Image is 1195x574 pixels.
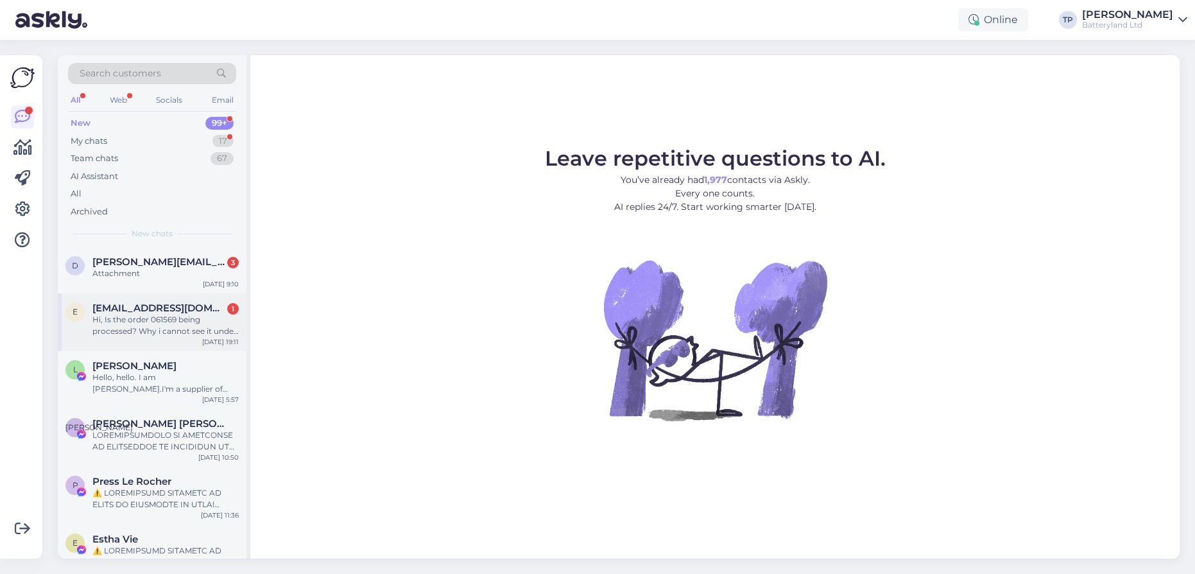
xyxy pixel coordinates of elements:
span: Л. Ирина [92,418,226,430]
div: [DATE] 5:57 [202,395,239,404]
div: ⚠️ LOREMIPSUMD SITAMETC AD ELITS DO EIUSMODTE IN UTLA! Etdolor magnaaliq enimadminim veniamq nost... [92,545,239,568]
span: E [73,538,78,548]
span: Leave repetitive questions to AI. [545,146,886,171]
div: Hello, hello. I am [PERSON_NAME].I'm a supplier of OEM power adapters from [GEOGRAPHIC_DATA], [GE... [92,372,239,395]
span: L [73,365,78,374]
div: [DATE] 19:11 [202,337,239,347]
div: Archived [71,205,108,218]
div: Attachment [92,268,239,279]
span: eduardharsing@yahoo.com [92,302,226,314]
div: All [71,187,82,200]
div: My chats [71,135,107,148]
span: d [72,261,78,270]
div: [DATE] 10:50 [198,453,239,462]
div: Email [209,92,236,109]
div: 99+ [205,117,234,130]
b: 1,977 [704,174,727,186]
img: Askly Logo [10,65,35,90]
div: Online [958,8,1028,31]
div: Socials [153,92,185,109]
span: e [73,307,78,317]
div: 17 [212,135,234,148]
span: [PERSON_NAME] [65,422,133,432]
div: [DATE] 9:10 [203,279,239,289]
div: AI Assistant [71,170,118,183]
div: TP [1059,11,1077,29]
p: You’ve already had contacts via Askly. Every one counts. AI replies 24/7. Start working smarter [... [545,173,886,214]
div: 3 [227,257,239,268]
span: dumitru.florian85@yahoo.com [92,256,226,268]
div: 1 [227,303,239,315]
div: [DATE] 11:36 [201,510,239,520]
span: Search customers [80,67,161,80]
div: Team chats [71,152,118,165]
div: Batteryland Ltd [1082,20,1173,30]
div: 67 [211,152,234,165]
span: Laura Zhang [92,360,176,372]
a: [PERSON_NAME]Batteryland Ltd [1082,10,1187,30]
div: New [71,117,90,130]
div: Hi, Is the order 061569 being processed? Why i cannot see it under my profile of orders? [92,314,239,337]
div: [PERSON_NAME] [1082,10,1173,20]
span: P [73,480,78,490]
span: Estha Vie [92,534,138,545]
div: LOREMIPSUMDOLO SI AMETCONSE AD ELITSEDDOE TE INCIDIDUN UT LABOREET Dolorem Aliquaenima, mi veniam... [92,430,239,453]
img: No Chat active [599,224,830,455]
div: All [68,92,83,109]
div: ⚠️ LOREMIPSUMD SITAMETC AD ELITS DO EIUSMODTE IN UTLA! Etdolor magnaaliq enimadminim veniamq nost... [92,487,239,510]
div: Web [107,92,130,109]
span: Press Le Rocher [92,476,171,487]
span: New chats [132,228,173,239]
